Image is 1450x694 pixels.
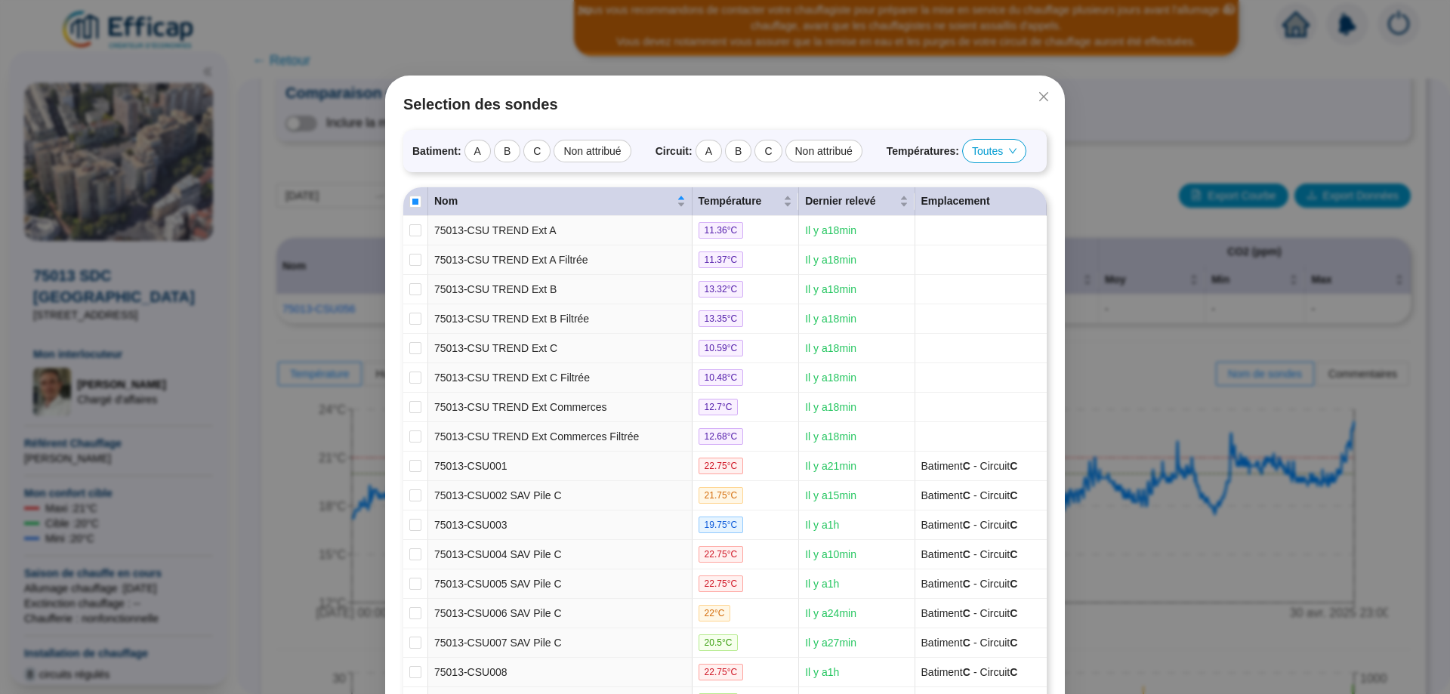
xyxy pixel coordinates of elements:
span: Batiment [921,460,970,472]
span: Il y a 18 min [805,430,856,443]
span: Il y a 21 min [805,460,856,472]
td: 75013-CSU005 SAV Pile C [428,569,693,599]
span: C [963,666,970,678]
span: C [1010,519,1017,531]
span: Circuit [980,607,1018,619]
span: C [1010,489,1017,501]
span: Circuit [980,489,1018,501]
span: Il y a 1 h [805,666,839,678]
span: C [963,489,970,501]
span: Température [699,193,781,209]
span: - [970,607,980,619]
span: 22.75 °C [699,575,744,592]
span: 11.37 °C [699,251,744,268]
span: 13.35 °C [699,310,744,327]
div: A [696,140,722,162]
span: Il y a 18 min [805,342,856,354]
span: C [963,548,970,560]
span: 11.36 °C [699,222,744,239]
button: Close [1032,85,1056,109]
span: Fermer [1032,91,1056,103]
th: Dernier relevé [799,187,915,216]
span: Nom [434,193,674,209]
span: Il y a 18 min [805,224,856,236]
td: 75013-CSU004 SAV Pile C [428,540,693,569]
td: 75013-CSU TREND Ext C Filtrée [428,363,693,393]
span: close [1038,91,1050,103]
span: Batiment [921,666,970,678]
span: - [970,637,980,649]
span: - [970,578,980,590]
span: Circuit [980,519,1018,531]
span: C [963,578,970,590]
span: Batiment : [412,143,461,159]
span: Circuit [980,637,1018,649]
th: Température [693,187,800,216]
span: 13.32 °C [699,281,744,298]
span: C [1010,666,1017,678]
td: 75013-CSU TREND Ext A [428,216,693,245]
div: C [523,140,551,162]
span: Températures : [887,143,959,159]
span: Batiment [921,489,970,501]
span: Il y a 18 min [805,372,856,384]
span: Circuit [980,548,1018,560]
td: 75013-CSU002 SAV Pile C [428,481,693,510]
span: Batiment [921,578,970,590]
span: 22.75 °C [699,546,744,563]
td: 75013-CSU008 [428,658,693,687]
span: C [1010,637,1017,649]
span: Il y a 10 min [805,548,856,560]
td: 75013-CSU006 SAV Pile C [428,599,693,628]
td: 75013-CSU003 [428,510,693,540]
span: Il y a 18 min [805,313,856,325]
td: 75013-CSU001 [428,452,693,481]
span: Il y a 18 min [805,401,856,413]
span: 10.59 °C [699,340,744,356]
span: 22 °C [699,605,731,622]
span: Toutes [972,140,1017,162]
span: Il y a 27 min [805,637,856,649]
span: - [970,519,980,531]
td: 75013-CSU TREND Ext Commerces [428,393,693,422]
span: C [1010,548,1017,560]
span: Circuit [980,666,1018,678]
span: C [963,519,970,531]
span: Selection des sondes [403,94,1047,115]
span: Il y a 1 h [805,578,839,590]
span: Batiment [921,607,970,619]
span: - [970,460,980,472]
span: Il y a 15 min [805,489,856,501]
span: C [1010,460,1017,472]
span: Batiment [921,519,970,531]
div: A [464,140,491,162]
span: - [970,666,980,678]
span: 19.75 °C [699,517,744,533]
span: C [963,637,970,649]
span: - [970,489,980,501]
div: Non attribué [785,140,862,162]
span: 10.48 °C [699,369,744,386]
div: Non attribué [554,140,631,162]
span: down [1008,147,1017,156]
span: 20.5 °C [699,634,739,651]
span: Batiment [921,548,970,560]
span: C [963,460,970,472]
div: C [754,140,782,162]
span: 22.75 °C [699,664,744,680]
th: Nom [428,187,693,216]
div: B [725,140,751,162]
span: Dernier relevé [805,193,896,209]
td: 75013-CSU TREND Ext C [428,334,693,363]
span: C [1010,607,1017,619]
span: Circuit [980,578,1018,590]
span: Il y a 1 h [805,519,839,531]
div: Emplacement [921,193,1040,209]
span: Batiment [921,637,970,649]
td: 75013-CSU TREND Ext B [428,275,693,304]
td: 75013-CSU007 SAV Pile C [428,628,693,658]
span: 22.75 °C [699,458,744,474]
span: 12.7 °C [699,399,739,415]
td: 75013-CSU TREND Ext Commerces Filtrée [428,422,693,452]
span: C [963,607,970,619]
